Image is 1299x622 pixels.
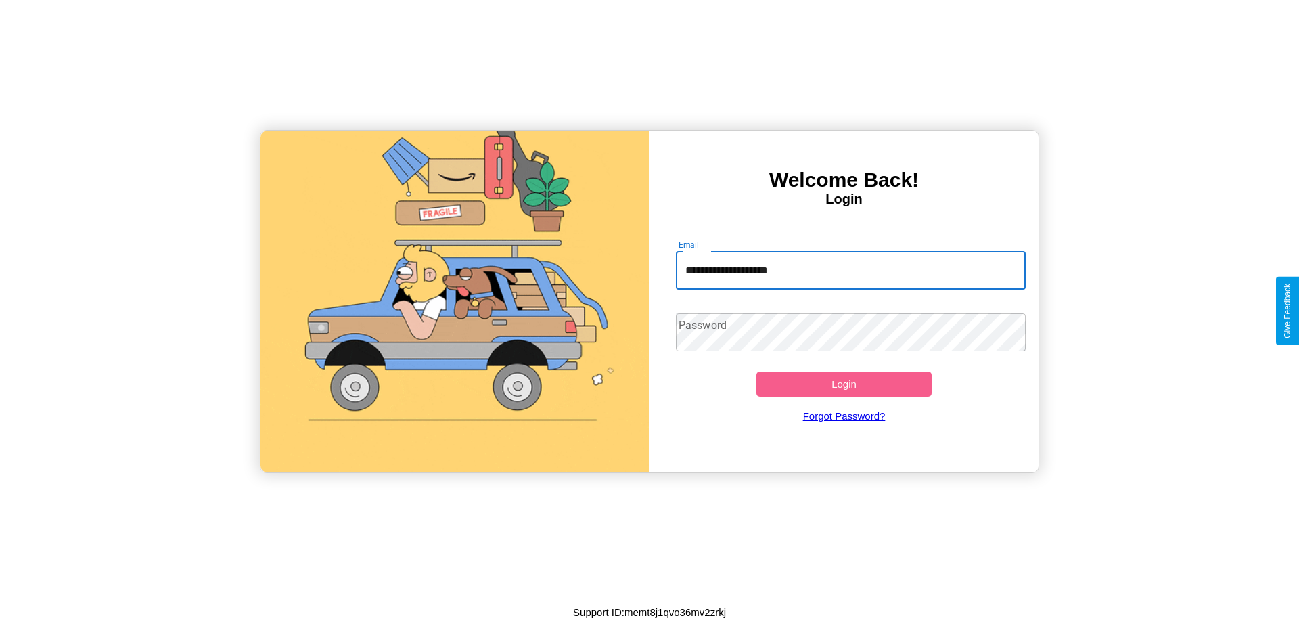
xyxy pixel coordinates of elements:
h3: Welcome Back! [649,169,1039,192]
h4: Login [649,192,1039,207]
div: Give Feedback [1283,284,1292,338]
p: Support ID: memt8j1qvo36mv2zrkj [573,603,726,621]
button: Login [756,372,932,397]
a: Forgot Password? [669,397,1020,435]
label: Email [679,239,700,250]
img: gif [260,131,649,472]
